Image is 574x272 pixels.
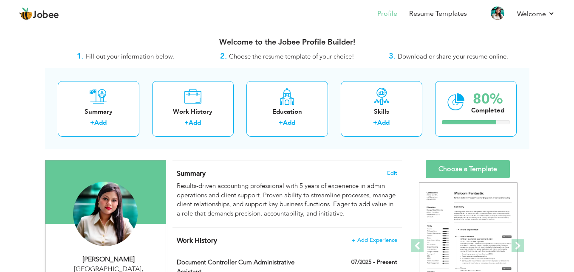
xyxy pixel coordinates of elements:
[94,118,107,127] a: Add
[409,9,467,19] a: Resume Templates
[389,51,396,62] strong: 3.
[398,52,508,61] span: Download or share your resume online.
[19,7,59,21] a: Jobee
[45,38,529,47] h3: Welcome to the Jobee Profile Builder!
[177,236,217,245] span: Work History
[159,107,227,116] div: Work History
[90,118,94,127] label: +
[387,170,397,176] span: Edit
[184,118,189,127] label: +
[471,92,504,106] div: 80%
[86,52,174,61] span: Fill out your information below.
[177,169,206,178] span: Summary
[351,258,397,266] label: 07/2025 - Present
[19,7,33,21] img: jobee.io
[220,51,227,62] strong: 2.
[33,11,59,20] span: Jobee
[471,106,504,115] div: Completed
[279,118,283,127] label: +
[77,51,84,62] strong: 1.
[52,255,166,264] div: [PERSON_NAME]
[348,107,416,116] div: Skills
[491,6,504,20] img: Profile Img
[177,182,397,218] div: Results-driven accounting professional with 5 years of experience in admin operations and client ...
[73,182,138,246] img: Ruhi Tauseef
[352,237,397,243] span: + Add Experience
[229,52,354,61] span: Choose the resume template of your choice!
[377,118,390,127] a: Add
[65,107,133,116] div: Summary
[377,9,397,19] a: Profile
[253,107,321,116] div: Education
[177,169,397,178] h4: Adding a summary is a quick and easy way to highlight your experience and interests.
[177,236,397,245] h4: This helps to show the companies you have worked for.
[189,118,201,127] a: Add
[426,160,510,178] a: Choose a Template
[283,118,295,127] a: Add
[517,9,555,19] a: Welcome
[373,118,377,127] label: +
